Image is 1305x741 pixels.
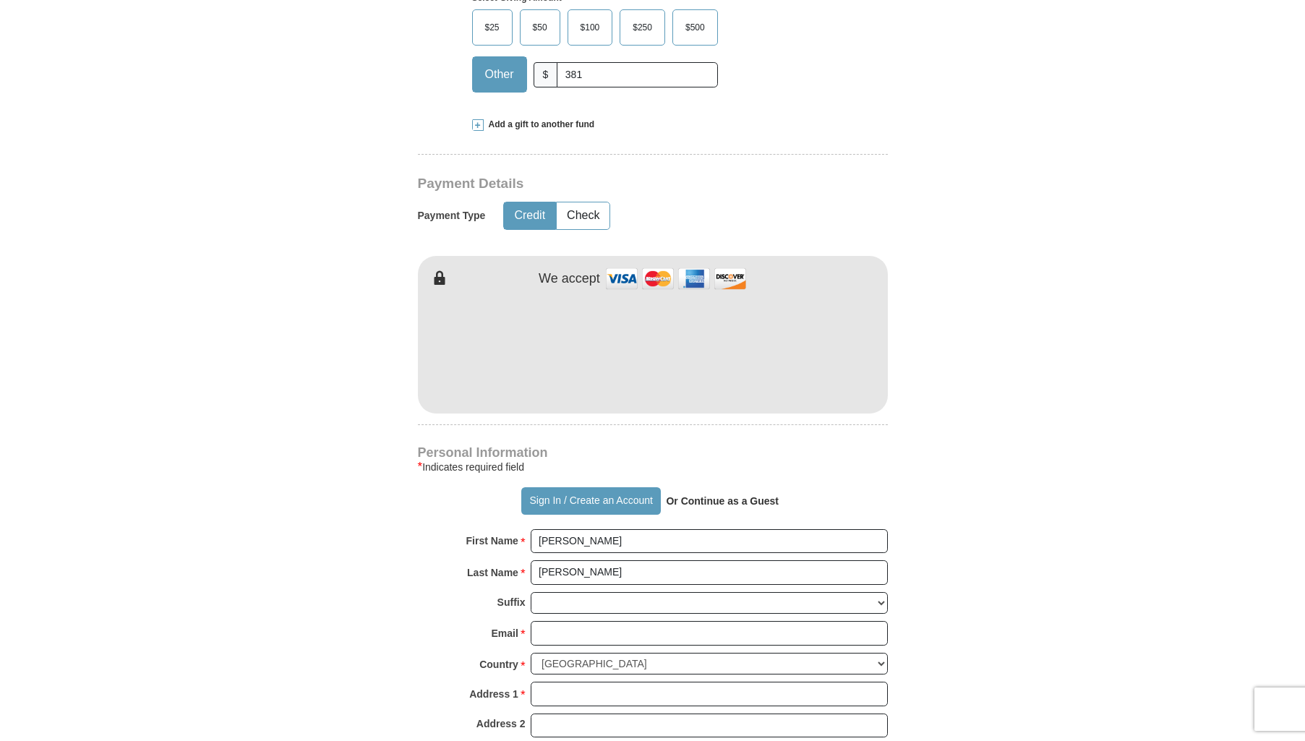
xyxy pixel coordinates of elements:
span: Other [478,64,521,85]
span: $25 [478,17,507,38]
span: $250 [625,17,659,38]
span: $50 [526,17,555,38]
h4: We accept [539,271,600,287]
input: Other Amount [557,62,717,87]
h3: Payment Details [418,176,787,192]
span: $ [534,62,558,87]
span: Add a gift to another fund [484,119,595,131]
strong: Or Continue as a Guest [666,495,779,507]
img: credit cards accepted [604,263,748,294]
button: Check [557,202,609,229]
button: Sign In / Create an Account [521,487,661,515]
strong: Country [479,654,518,674]
strong: Suffix [497,592,526,612]
strong: Email [492,623,518,643]
span: $500 [678,17,712,38]
strong: First Name [466,531,518,551]
strong: Address 2 [476,714,526,734]
h5: Payment Type [418,210,486,222]
span: $100 [573,17,607,38]
h4: Personal Information [418,447,888,458]
button: Credit [504,202,555,229]
strong: Last Name [467,562,518,583]
strong: Address 1 [469,684,518,704]
div: Indicates required field [418,458,888,476]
